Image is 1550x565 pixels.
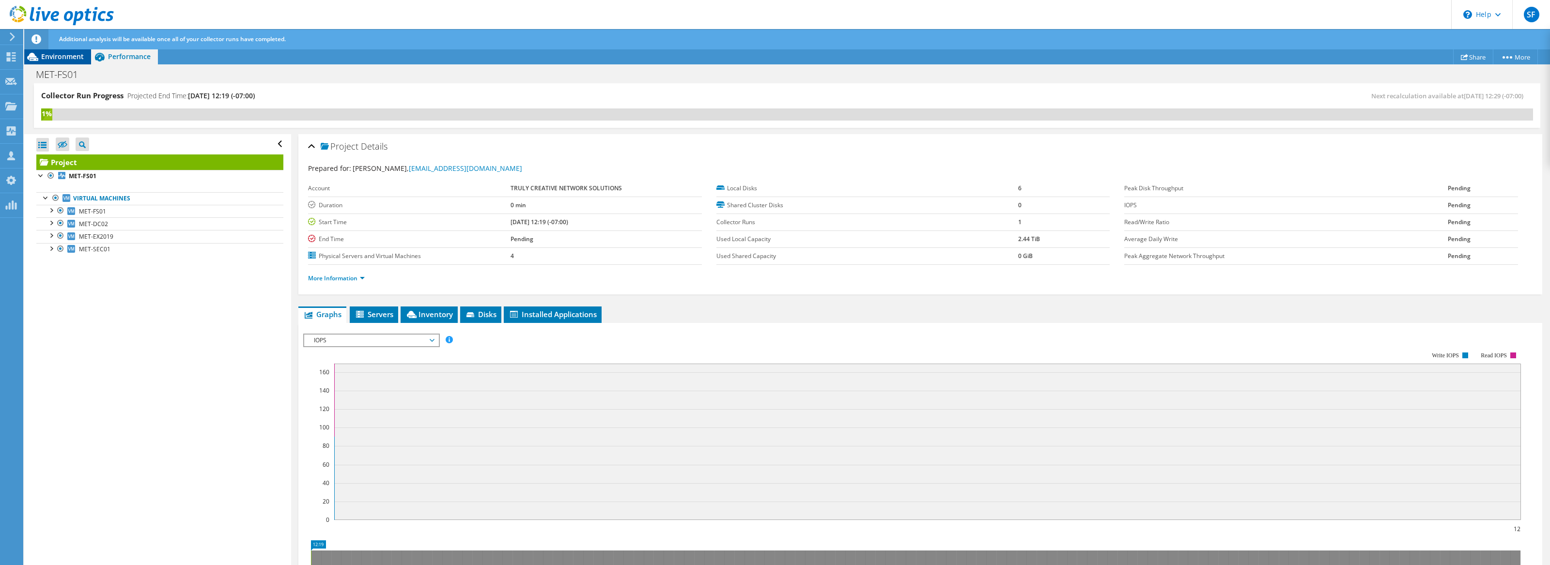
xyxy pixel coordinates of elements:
[319,423,329,431] text: 100
[323,479,329,487] text: 40
[36,170,283,183] a: MET-FS01
[1448,201,1471,209] b: Pending
[323,460,329,469] text: 60
[308,164,351,173] label: Prepared for:
[79,207,106,215] span: MET-FS01
[361,140,387,152] span: Details
[1018,218,1022,226] b: 1
[511,201,526,209] b: 0 min
[321,142,358,152] span: Project
[108,52,151,61] span: Performance
[1124,200,1448,210] label: IOPS
[511,252,514,260] b: 4
[127,91,255,101] h4: Projected End Time:
[36,205,283,217] a: MET-FS01
[465,309,496,319] span: Disks
[1514,525,1529,533] text: 12:19
[1448,252,1471,260] b: Pending
[409,164,522,173] a: [EMAIL_ADDRESS][DOMAIN_NAME]
[36,192,283,205] a: Virtual Machines
[1463,10,1472,19] svg: \n
[79,245,110,253] span: MET-SEC01
[41,52,84,61] span: Environment
[308,234,510,244] label: End Time
[355,309,393,319] span: Servers
[1493,49,1538,64] a: More
[1018,184,1022,192] b: 6
[36,154,283,170] a: Project
[1481,352,1507,359] text: Read IOPS
[303,309,341,319] span: Graphs
[511,218,568,226] b: [DATE] 12:19 (-07:00)
[1018,252,1033,260] b: 0 GiB
[308,251,510,261] label: Physical Servers and Virtual Machines
[1448,184,1471,192] b: Pending
[716,200,1018,210] label: Shared Cluster Disks
[1448,235,1471,243] b: Pending
[36,217,283,230] a: MET-DC02
[319,368,329,376] text: 160
[309,335,434,346] span: IOPS
[1448,218,1471,226] b: Pending
[716,183,1018,193] label: Local Disks
[319,386,329,395] text: 140
[36,243,283,256] a: MET-SEC01
[1453,49,1493,64] a: Share
[716,234,1018,244] label: Used Local Capacity
[1124,251,1448,261] label: Peak Aggregate Network Throughput
[1464,92,1523,100] span: [DATE] 12:29 (-07:00)
[36,230,283,243] a: MET-EX2019
[511,235,533,243] b: Pending
[79,232,113,241] span: MET-EX2019
[716,251,1018,261] label: Used Shared Capacity
[308,217,510,227] label: Start Time
[1018,235,1040,243] b: 2.44 TiB
[511,184,622,192] b: TRULY CREATIVE NETWORK SOLUTIONS
[323,442,329,450] text: 80
[69,172,96,180] b: MET-FS01
[509,309,597,319] span: Installed Applications
[319,405,329,413] text: 120
[59,35,286,43] span: Additional analysis will be available once all of your collector runs have completed.
[326,516,329,524] text: 0
[1124,217,1448,227] label: Read/Write Ratio
[1432,352,1459,359] text: Write IOPS
[1371,92,1528,100] span: Next recalculation available at
[1524,7,1539,22] span: SF
[188,91,255,100] span: [DATE] 12:19 (-07:00)
[308,274,365,282] a: More Information
[79,220,108,228] span: MET-DC02
[1124,183,1448,193] label: Peak Disk Throughput
[716,217,1018,227] label: Collector Runs
[308,200,510,210] label: Duration
[405,309,453,319] span: Inventory
[31,69,93,80] h1: MET-FS01
[353,164,522,173] span: [PERSON_NAME],
[308,183,510,193] label: Account
[1018,201,1022,209] b: 0
[1124,234,1448,244] label: Average Daily Write
[41,108,52,119] div: 1%
[323,497,329,505] text: 20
